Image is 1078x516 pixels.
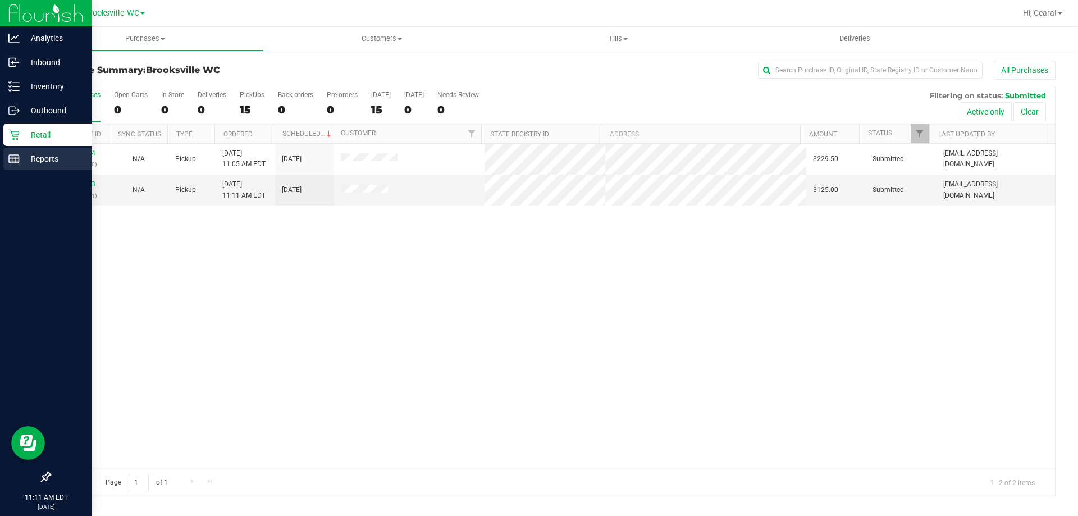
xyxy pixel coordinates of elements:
[222,148,266,170] span: [DATE] 11:05 AM EDT
[437,91,479,99] div: Needs Review
[960,102,1012,121] button: Active only
[1005,91,1046,100] span: Submitted
[463,124,481,143] a: Filter
[601,124,800,144] th: Address
[1013,102,1046,121] button: Clear
[404,103,424,116] div: 0
[161,91,184,99] div: In Store
[11,426,45,460] iframe: Resource center
[327,103,358,116] div: 0
[133,185,145,195] button: N/A
[263,27,500,51] a: Customers
[198,91,226,99] div: Deliveries
[8,105,20,116] inline-svg: Outbound
[813,185,838,195] span: $125.00
[198,103,226,116] div: 0
[981,474,1044,491] span: 1 - 2 of 2 items
[20,80,87,93] p: Inventory
[938,130,995,138] a: Last Updated By
[404,91,424,99] div: [DATE]
[809,130,837,138] a: Amount
[175,154,196,165] span: Pickup
[175,185,196,195] span: Pickup
[490,130,549,138] a: State Registry ID
[8,81,20,92] inline-svg: Inventory
[873,154,904,165] span: Submitted
[943,148,1048,170] span: [EMAIL_ADDRESS][DOMAIN_NAME]
[500,34,736,44] span: Tills
[8,153,20,165] inline-svg: Reports
[994,61,1056,80] button: All Purchases
[868,129,892,137] a: Status
[371,103,391,116] div: 15
[813,154,838,165] span: $229.50
[758,62,983,79] input: Search Purchase ID, Original ID, State Registry ID or Customer Name...
[278,91,313,99] div: Back-orders
[85,8,139,18] span: Brooksville WC
[1023,8,1057,17] span: Hi, Ceara!
[133,186,145,194] span: Not Applicable
[8,129,20,140] inline-svg: Retail
[133,155,145,163] span: Not Applicable
[176,130,193,138] a: Type
[500,27,736,51] a: Tills
[341,129,376,137] a: Customer
[161,103,184,116] div: 0
[20,152,87,166] p: Reports
[943,179,1048,200] span: [EMAIL_ADDRESS][DOMAIN_NAME]
[20,56,87,69] p: Inbound
[118,130,161,138] a: Sync Status
[146,65,220,75] span: Brooksville WC
[27,34,263,44] span: Purchases
[911,124,929,143] a: Filter
[824,34,885,44] span: Deliveries
[282,154,302,165] span: [DATE]
[930,91,1003,100] span: Filtering on status:
[264,34,499,44] span: Customers
[240,103,264,116] div: 15
[222,179,266,200] span: [DATE] 11:11 AM EDT
[20,128,87,141] p: Retail
[8,33,20,44] inline-svg: Analytics
[20,104,87,117] p: Outbound
[873,185,904,195] span: Submitted
[737,27,973,51] a: Deliveries
[129,474,149,491] input: 1
[27,27,263,51] a: Purchases
[371,91,391,99] div: [DATE]
[114,103,148,116] div: 0
[282,185,302,195] span: [DATE]
[5,492,87,503] p: 11:11 AM EDT
[282,130,334,138] a: Scheduled
[64,149,95,157] a: 11817164
[240,91,264,99] div: PickUps
[114,91,148,99] div: Open Carts
[278,103,313,116] div: 0
[96,474,177,491] span: Page of 1
[223,130,253,138] a: Ordered
[437,103,479,116] div: 0
[49,65,385,75] h3: Purchase Summary:
[133,154,145,165] button: N/A
[64,180,95,188] a: 11817203
[20,31,87,45] p: Analytics
[327,91,358,99] div: Pre-orders
[8,57,20,68] inline-svg: Inbound
[5,503,87,511] p: [DATE]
